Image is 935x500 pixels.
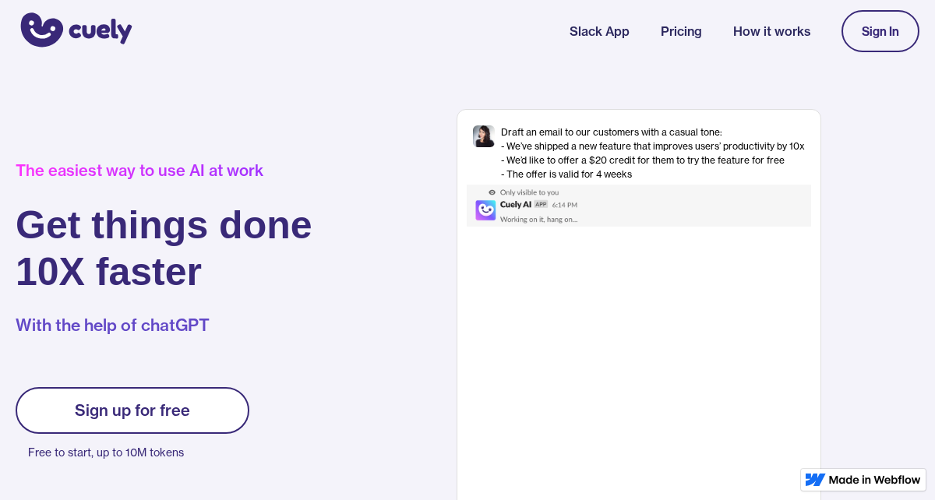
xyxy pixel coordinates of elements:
p: Free to start, up to 10M tokens [28,442,249,463]
a: home [16,2,132,60]
div: Sign In [862,24,899,38]
div: Sign up for free [75,401,190,420]
img: Made in Webflow [829,475,921,484]
a: Slack App [570,22,630,40]
p: With the help of chatGPT [16,314,312,337]
a: How it works [733,22,810,40]
a: Sign In [841,10,919,52]
div: Draft an email to our customers with a casual tone: - We’ve shipped a new feature that improves u... [501,125,805,181]
a: Sign up for free [16,387,249,434]
div: The easiest way to use AI at work [16,161,312,180]
h1: Get things done 10X faster [16,202,312,295]
a: Pricing [661,22,702,40]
